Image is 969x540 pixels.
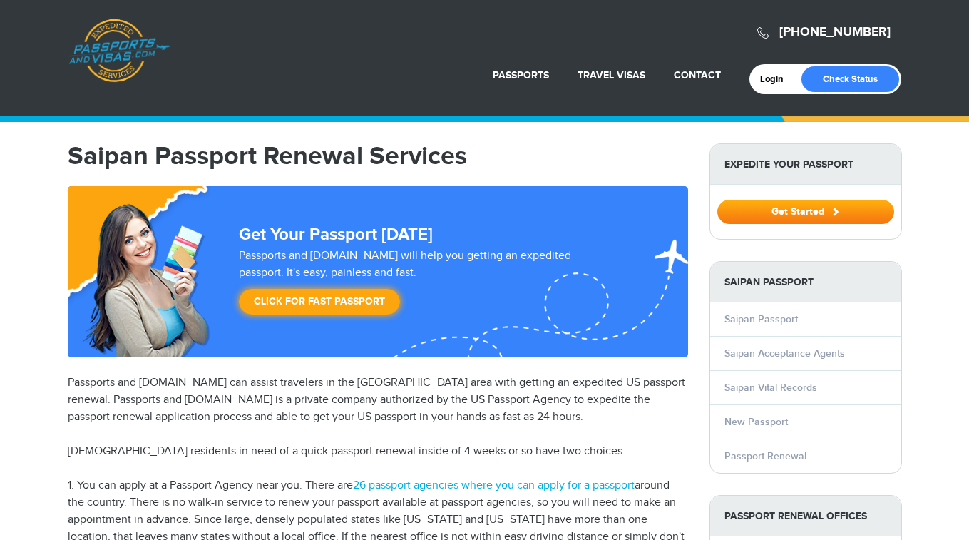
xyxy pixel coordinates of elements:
a: Saipan Vital Records [724,382,817,394]
a: Saipan Passport [724,313,798,325]
a: New Passport [724,416,788,428]
p: [DEMOGRAPHIC_DATA] residents in need of a quick passport renewal inside of 4 weeks or so have two... [68,443,688,460]
a: Check Status [801,66,899,92]
strong: Saipan Passport [710,262,901,302]
strong: Passport Renewal Offices [710,496,901,536]
a: Login [760,73,794,85]
a: Saipan Acceptance Agents [724,347,845,360]
div: Passports and [DOMAIN_NAME] will help you getting an expedited passport. It's easy, painless and ... [233,248,622,322]
a: [PHONE_NUMBER] [779,24,891,40]
p: Passports and [DOMAIN_NAME] can assist travelers in the [GEOGRAPHIC_DATA] area with getting an ex... [68,375,688,426]
strong: Expedite Your Passport [710,144,901,185]
a: Click for Fast Passport [239,289,400,315]
strong: Get Your Passport [DATE] [239,224,433,245]
a: Get Started [717,205,894,217]
a: Contact [674,69,721,81]
a: 26 passport agencies where you can apply for a passport [353,479,635,492]
a: Passports & [DOMAIN_NAME] [68,19,170,83]
h1: Saipan Passport Renewal Services [68,143,688,169]
a: Passports [493,69,549,81]
a: Passport Renewal [724,450,806,462]
button: Get Started [717,200,894,224]
a: Travel Visas [578,69,645,81]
